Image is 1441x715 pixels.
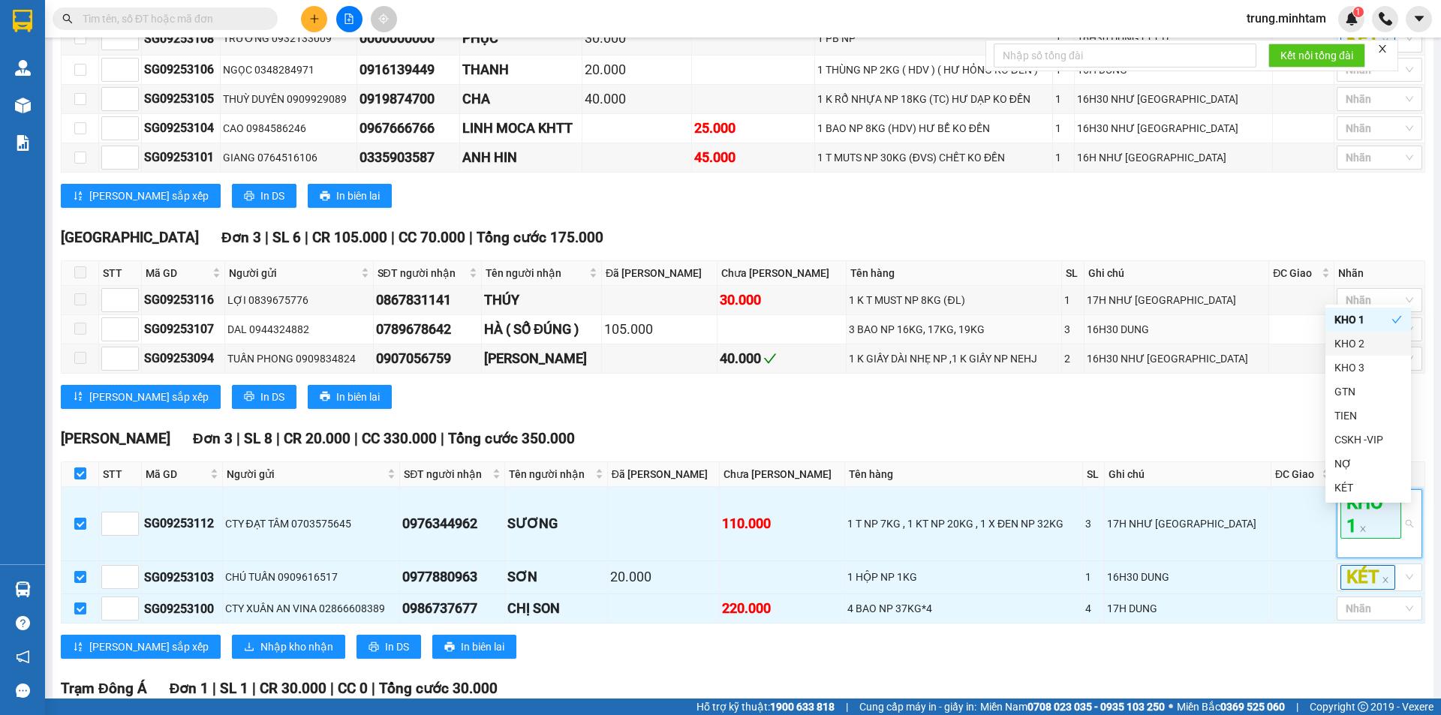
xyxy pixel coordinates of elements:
[1334,407,1402,424] div: TIEN
[484,290,599,311] div: THÚY
[142,487,223,561] td: SG09253112
[221,229,261,246] span: Đơn 3
[359,147,457,168] div: 0335903587
[260,680,326,697] span: CR 30.000
[374,315,482,344] td: 0789678642
[484,319,599,340] div: HÀ ( SỐ ĐÚNG )
[505,594,608,623] td: CHỊ SON
[462,118,579,139] div: LINH MOCA KHTT
[505,561,608,594] td: SƠN
[308,385,392,409] button: printerIn biên lai
[142,143,221,173] td: SG09253101
[144,349,222,368] div: SG09253094
[359,89,457,110] div: 0919874700
[1085,569,1102,585] div: 1
[1027,701,1165,713] strong: 0708 023 035 - 0935 103 250
[16,683,30,698] span: message
[61,184,221,208] button: sort-ascending[PERSON_NAME] sắp xếp
[15,60,31,76] img: warehouse-icon
[330,680,334,697] span: |
[276,430,280,447] span: |
[1268,44,1365,68] button: Kết nối tổng đài
[849,321,1058,338] div: 3 BAO NP 16KG, 17KG, 19KG
[16,650,30,664] span: notification
[142,286,225,315] td: SG09253116
[404,466,489,482] span: SĐT người nhận
[460,56,582,85] td: THANH
[460,85,582,114] td: CHA
[144,29,218,48] div: SG09253108
[1353,7,1364,17] sup: 1
[356,635,421,659] button: printerIn DS
[338,680,368,697] span: CC 0
[461,638,504,655] span: In biên lai
[232,184,296,208] button: printerIn DS
[357,143,460,173] td: 0335903587
[845,462,1083,487] th: Tên hàng
[1334,359,1402,376] div: KHO 3
[1334,431,1402,448] div: CSKH -VIP
[1055,91,1071,107] div: 1
[229,265,358,281] span: Người gửi
[260,188,284,204] span: In DS
[602,261,717,286] th: Đã [PERSON_NAME]
[1406,6,1432,32] button: caret-down
[13,10,32,32] img: logo-vxr
[722,598,842,619] div: 220.000
[61,430,170,447] span: [PERSON_NAME]
[585,59,690,80] div: 20.000
[144,568,220,587] div: SG09253103
[15,135,31,151] img: solution-icon
[374,344,482,374] td: 0907056759
[252,680,256,697] span: |
[344,14,354,24] span: file-add
[817,91,1051,107] div: 1 K RỔ NHỰA NP 18KG (TC) HƯ DẠP KO ĐỀN
[260,638,333,655] span: Nhập kho nhận
[144,148,218,167] div: SG09253101
[223,149,353,166] div: GIANG 0764516106
[227,350,371,367] div: TUẤN PHONG 0909834824
[859,698,976,715] span: Cung cấp máy in - giấy in:
[336,389,380,405] span: In biên lai
[694,118,811,139] div: 25.000
[379,680,498,697] span: Tổng cước 30.000
[227,292,371,308] div: LỢI 0839675776
[144,89,218,108] div: SG09253105
[1105,462,1271,487] th: Ghi chú
[1107,515,1268,532] div: 17H NHƯ [GEOGRAPHIC_DATA]
[400,561,505,594] td: 0977880963
[1345,12,1358,26] img: icon-new-feature
[376,348,479,369] div: 0907056759
[1334,455,1402,472] div: NỢ
[1077,149,1270,166] div: 16H NHƯ [GEOGRAPHIC_DATA]
[484,348,599,369] div: [PERSON_NAME]
[62,14,73,24] span: search
[15,581,31,597] img: warehouse-icon
[232,635,345,659] button: downloadNhập kho nhận
[460,143,582,173] td: ANH HIN
[477,229,603,246] span: Tổng cước 175.000
[146,466,207,482] span: Mã GD
[482,315,602,344] td: HÀ ( SỐ ĐÚNG )
[236,430,240,447] span: |
[1412,12,1426,26] span: caret-down
[1355,7,1361,17] span: 1
[1064,321,1082,338] div: 3
[441,430,444,447] span: |
[223,62,353,78] div: NGỌC 0348284971
[225,600,398,617] div: CTY XUÂN AN VINA 02866608389
[402,566,502,587] div: 0977880963
[770,701,835,713] strong: 1900 633 818
[1177,698,1285,715] span: Miền Bắc
[1055,149,1071,166] div: 1
[1325,356,1411,380] div: KHO 3
[462,28,579,49] div: PHỤC
[460,23,582,56] td: PHỤC
[223,30,353,47] div: TRƯƠNG 0932133009
[1107,600,1268,617] div: 17H DUNG
[817,30,1051,47] div: 1 PB NP
[227,466,385,482] span: Người gửi
[312,229,387,246] span: CR 105.000
[244,430,272,447] span: SL 8
[225,569,398,585] div: CHÚ TUẤN 0909616517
